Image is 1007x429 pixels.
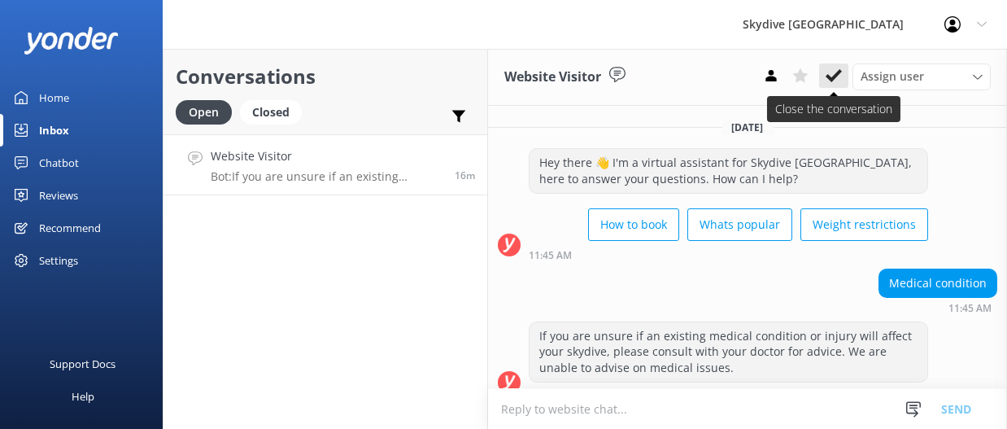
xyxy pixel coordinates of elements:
[240,100,302,125] div: Closed
[687,208,792,241] button: Whats popular
[39,114,69,147] div: Inbox
[211,147,442,165] h4: Website Visitor
[455,169,475,182] span: 11:45am 18-Aug-2025 (UTC +12:00) Pacific/Auckland
[588,208,679,241] button: How to book
[72,380,94,413] div: Help
[529,249,928,260] div: 11:45am 18-Aug-2025 (UTC +12:00) Pacific/Auckland
[176,103,240,120] a: Open
[504,67,601,88] h3: Website Visitor
[39,147,79,179] div: Chatbot
[39,244,78,277] div: Settings
[722,120,774,134] span: [DATE]
[39,212,101,244] div: Recommend
[529,387,928,398] div: 11:45am 18-Aug-2025 (UTC +12:00) Pacific/Auckland
[240,103,310,120] a: Closed
[39,179,78,212] div: Reviews
[211,169,442,184] p: Bot: If you are unsure if an existing medical condition or injury will affect your skydive, pleas...
[176,100,232,125] div: Open
[530,322,927,382] div: If you are unsure if an existing medical condition or injury will affect your skydive, please con...
[800,208,928,241] button: Weight restrictions
[879,269,996,297] div: Medical condition
[529,251,572,260] strong: 11:45 AM
[948,304,992,313] strong: 11:45 AM
[878,302,997,313] div: 11:45am 18-Aug-2025 (UTC +12:00) Pacific/Auckland
[530,149,927,192] div: Hey there 👋 I'm a virtual assistant for Skydive [GEOGRAPHIC_DATA], here to answer your questions....
[861,68,924,85] span: Assign user
[50,348,116,380] div: Support Docs
[24,27,118,54] img: yonder-white-logo.png
[176,61,475,92] h2: Conversations
[39,81,69,114] div: Home
[163,134,487,195] a: Website VisitorBot:If you are unsure if an existing medical condition or injury will affect your ...
[852,63,991,90] div: Assign User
